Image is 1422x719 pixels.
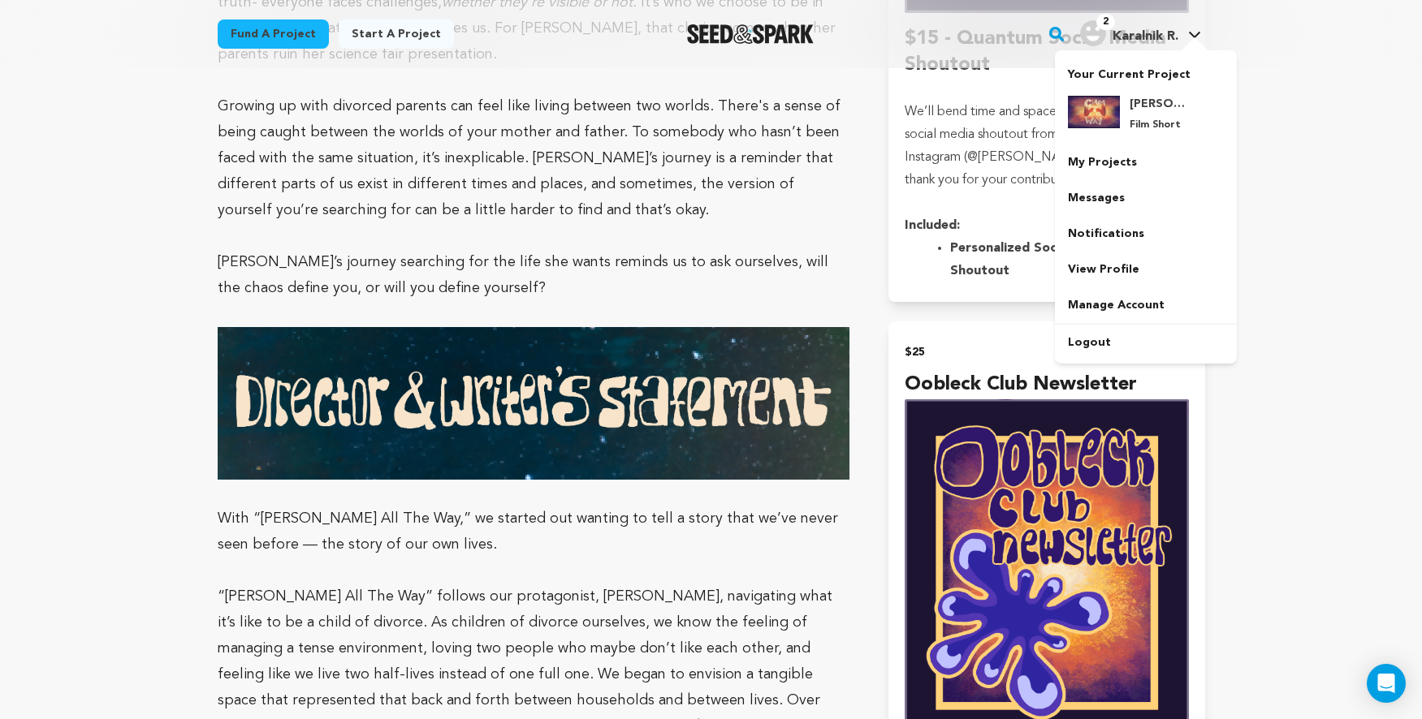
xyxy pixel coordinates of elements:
div: Karalnik R.'s Profile [1080,20,1178,46]
h4: [PERSON_NAME] All The Way [1130,96,1188,112]
a: Messages [1055,180,1237,216]
a: Start a project [339,19,454,49]
p: [PERSON_NAME]’s journey searching for the life she wants reminds us to ask ourselves, will the ch... [218,249,850,301]
span: Karalnik R.'s Profile [1077,17,1204,51]
img: user.png [1080,20,1106,46]
a: My Projects [1055,144,1237,180]
p: Growing up with divorced parents can feel like living between two worlds. There's a sense of bein... [218,93,850,223]
strong: Personalized Social Media Shoutout [950,242,1113,278]
h4: Oobleck Club Newsletter [905,370,1188,399]
p: Your Current Project [1068,60,1224,83]
a: Notifications [1055,216,1237,252]
span: 2 [1096,14,1115,30]
a: Fund a project [218,19,329,49]
img: Seed&Spark Logo Dark Mode [687,24,815,44]
p: With “[PERSON_NAME] All The Way,” we started out wanting to tell a story that we’ve never seen be... [218,506,850,558]
strong: Included: [905,219,960,232]
span: Karalnik R. [1113,30,1178,43]
a: View Profile [1055,252,1237,287]
div: Open Intercom Messenger [1367,664,1406,703]
a: Manage Account [1055,287,1237,323]
h2: $25 [905,341,1188,364]
img: f5582ac675661abc.jpg [1068,96,1120,128]
img: 1755302843-DRS_blue_offwhite.PNG [218,327,850,479]
a: Karalnik R.'s Profile [1077,17,1204,46]
a: Logout [1055,325,1237,360]
p: We’ll bend time and space in your honor with a social media shoutout from our team on Instagram (... [905,101,1188,192]
a: Your Current Project [PERSON_NAME] All The Way Film Short [1068,60,1224,144]
a: Seed&Spark Homepage [687,24,815,44]
p: Film Short [1130,118,1188,131]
